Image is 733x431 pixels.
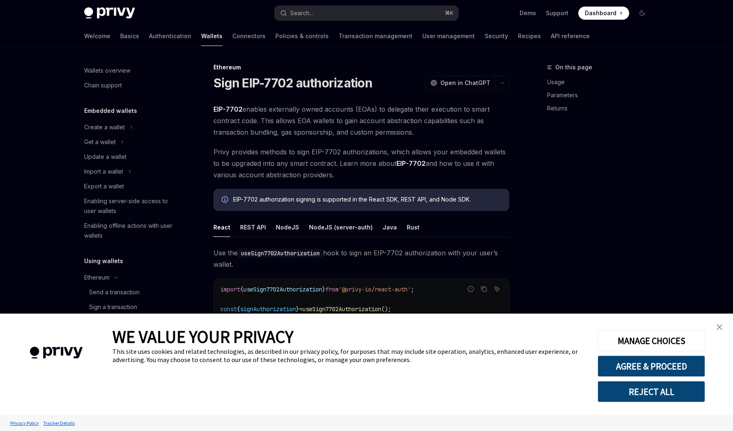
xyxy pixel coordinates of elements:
div: NodeJS [276,218,299,237]
span: ⌘ K [445,10,454,16]
a: Sign a transaction [78,300,183,314]
a: Welcome [84,26,110,46]
a: Usage [547,76,655,89]
a: close banner [711,319,728,335]
div: REST API [240,218,266,237]
a: Recipes [518,26,541,46]
a: Privacy Policy [8,416,41,430]
button: MANAGE CHOICES [598,330,705,351]
a: Connectors [232,26,266,46]
button: Ask AI [492,284,502,294]
a: Send a transaction [78,285,183,300]
a: User management [422,26,475,46]
span: import [220,286,240,293]
span: Open in ChatGPT [440,79,490,87]
span: { [240,286,243,293]
div: Import a wallet [84,167,123,177]
div: Create a wallet [84,122,125,132]
a: Basics [120,26,139,46]
span: signAuthorization [240,305,296,313]
a: Security [485,26,508,46]
div: Send a transaction [89,287,140,297]
a: Parameters [547,89,655,102]
span: useSign7702Authorization [243,286,322,293]
div: NodeJS (server-auth) [309,218,373,237]
button: AGREE & PROCEED [598,355,705,377]
button: Toggle Create a wallet section [78,120,183,135]
a: Transaction management [339,26,412,46]
img: close banner [717,324,722,330]
button: Toggle Import a wallet section [78,164,183,179]
button: Copy the contents from the code block [479,284,489,294]
div: Wallets overview [84,66,131,76]
a: Tracker Details [41,416,77,430]
span: } [322,286,325,293]
img: dark logo [84,7,135,19]
a: Chain support [78,78,183,93]
div: Sign a transaction [89,302,137,312]
div: Chain support [84,80,122,90]
div: Ethereum [84,273,110,282]
div: Java [383,218,397,237]
code: useSign7702Authorization [238,249,323,258]
div: Search... [290,8,313,18]
img: company logo [12,335,100,371]
div: Export a wallet [84,181,124,191]
h5: Using wallets [84,256,123,266]
a: Wallets [201,26,222,46]
span: useSign7702Authorization [302,305,381,313]
button: Report incorrect code [465,284,476,294]
a: Returns [547,102,655,115]
button: Toggle dark mode [636,7,649,20]
div: Update a wallet [84,152,126,162]
a: Support [546,9,568,17]
div: This site uses cookies and related technologies, as described in our privacy policy, for purposes... [112,347,585,364]
a: Enabling server-side access to user wallets [78,194,183,218]
span: Use the hook to sign an EIP-7702 authorization with your user’s wallet. [213,247,509,270]
a: Authentication [149,26,191,46]
span: = [299,305,302,313]
h1: Sign EIP-7702 authorization [213,76,372,90]
button: Toggle Ethereum section [78,270,183,285]
button: REJECT ALL [598,381,705,402]
div: Enabling server-side access to user wallets [84,196,178,216]
span: from [325,286,339,293]
a: Export a wallet [78,179,183,194]
a: API reference [551,26,590,46]
svg: Info [222,196,230,204]
a: Policies & controls [275,26,329,46]
span: Dashboard [585,9,616,17]
a: Update a wallet [78,149,183,164]
a: EIP-7702 [396,159,426,168]
span: WE VALUE YOUR PRIVACY [112,326,293,347]
span: Privy provides methods to sign EIP-7702 authorizations, which allows your embedded wallets to be ... [213,146,509,181]
button: Open in ChatGPT [425,76,495,90]
button: Toggle Get a wallet section [78,135,183,149]
button: Open search [275,6,458,21]
a: Wallets overview [78,63,183,78]
a: EIP-7702 [213,105,243,114]
span: { [237,305,240,313]
div: EIP-7702 authorization signing is supported in the React SDK, REST API, and Node SDK. [233,195,501,204]
span: '@privy-io/react-auth' [339,286,411,293]
span: (); [381,305,391,313]
h5: Embedded wallets [84,106,137,116]
a: Enabling offline actions with user wallets [78,218,183,243]
div: Ethereum [213,63,509,71]
div: React [213,218,230,237]
div: Enabling offline actions with user wallets [84,221,178,241]
div: Get a wallet [84,137,116,147]
div: Rust [407,218,419,237]
span: On this page [555,62,592,72]
span: enables externally owned accounts (EOAs) to delegate their execution to smart contract code. This... [213,103,509,138]
a: Dashboard [578,7,629,20]
span: const [220,305,237,313]
a: Demo [520,9,536,17]
span: ; [411,286,414,293]
span: } [296,305,299,313]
